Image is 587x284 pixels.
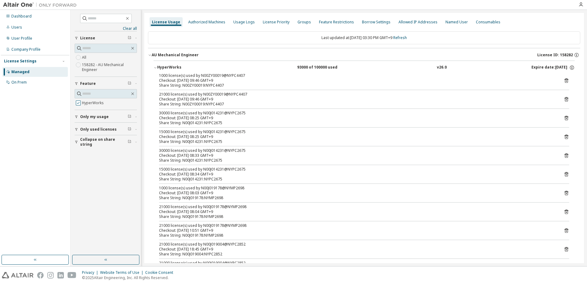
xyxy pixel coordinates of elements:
[159,111,554,116] div: 30000 license(s) used by N00J014231@NYPC2675
[159,191,554,195] div: Checkout: [DATE] 08:03 GMT+9
[159,148,554,153] div: 30000 license(s) used by N00J014231@NYPC2675
[148,48,580,62] button: AU Mechanical EngineerLicense ID: 158282
[37,272,44,278] img: facebook.svg
[11,47,41,52] div: Company Profile
[159,172,554,177] div: Checkout: [DATE] 08:34 GMT+9
[11,80,27,85] div: On Prem
[82,61,137,73] label: 158282 - AU Mechanical Engineer
[159,116,554,120] div: Checkout: [DATE] 08:25 GMT+9
[159,139,554,144] div: Share String: N00J014231:NYPC2675
[233,20,255,25] div: Usage Logs
[148,31,580,44] div: Last updated at: [DATE] 03:30 PM GMT+9
[100,270,145,275] div: Website Terms of Use
[80,114,109,119] span: Only my usage
[319,20,354,25] div: Feature Restrictions
[159,153,554,158] div: Checkout: [DATE] 08:33 GMT+9
[152,53,199,57] div: AU Mechanical Engineer
[159,92,554,97] div: 21000 license(s) used by N00ZY00019@NYPC4407
[159,214,554,219] div: Share String: N00J019178:NYMP2698
[159,177,554,182] div: Share String: N00J014231:NYPC2675
[82,275,177,280] p: © 2025 Altair Engineering, Inc. All Rights Reserved.
[75,31,137,45] button: License
[531,65,575,70] div: Expire date: [DATE]
[68,272,76,278] img: youtube.svg
[393,35,407,40] a: Refresh
[82,99,105,107] label: HyperWorks
[80,137,128,147] span: Collapse on share string
[362,20,391,25] div: Borrow Settings
[128,36,131,41] span: Clear filter
[75,110,137,124] button: Only my usage
[297,20,311,25] div: Groups
[398,20,437,25] div: Allowed IP Addresses
[80,81,96,86] span: Feature
[159,252,554,257] div: Share String: N00J019004:NYPC2852
[2,272,33,278] img: altair_logo.svg
[57,272,64,278] img: linkedin.svg
[4,59,37,64] div: License Settings
[3,2,80,8] img: Altair One
[297,65,352,70] div: 93000 of 100000 used
[157,65,212,70] div: HyperWorks
[75,135,137,149] button: Collapse on share string
[145,270,177,275] div: Cookie Consent
[159,223,554,228] div: 21000 license(s) used by N00J019178@NYMP2698
[159,242,554,247] div: 21000 license(s) used by N00J019004@NYPC2852
[11,36,32,41] div: User Profile
[476,20,500,25] div: Consumables
[75,26,137,31] a: Clear all
[159,120,554,125] div: Share String: N00J014231:NYPC2675
[437,65,447,70] div: v26.0
[154,61,575,74] button: HyperWorks93000 of 100000 usedv26.0Expire date:[DATE]
[82,270,100,275] div: Privacy
[159,83,554,88] div: Share String: N00ZY00019:NYPC4407
[537,53,573,57] span: License ID: 158282
[11,25,22,30] div: Users
[11,69,29,74] div: Managed
[128,114,131,119] span: Clear filter
[159,134,554,139] div: Checkout: [DATE] 08:25 GMT+9
[263,20,290,25] div: License Priority
[188,20,225,25] div: Authorized Machines
[152,20,180,25] div: License Usage
[159,73,554,78] div: 1000 license(s) used by N00ZY00019@NYPC4407
[128,81,131,86] span: Clear filter
[159,195,554,200] div: Share String: N00J019178:NYMP2698
[159,247,554,252] div: Checkout: [DATE] 18:45 GMT+9
[75,123,137,136] button: Only used licenses
[159,158,554,163] div: Share String: N00J014231:NYPC2675
[159,78,554,83] div: Checkout: [DATE] 09:46 GMT+9
[47,272,54,278] img: instagram.svg
[159,167,554,172] div: 15000 license(s) used by N00J014231@NYPC2675
[159,97,554,102] div: Checkout: [DATE] 09:46 GMT+9
[75,77,137,90] button: Feature
[159,233,554,238] div: Share String: N00J019178:NYMP2698
[82,54,87,61] label: All
[159,261,554,266] div: 21000 license(s) used by N00J019004@NYPC2852
[159,228,554,233] div: Checkout: [DATE] 10:51 GMT+9
[80,127,117,132] span: Only used licenses
[159,186,554,191] div: 1000 license(s) used by N00J019178@NYMP2698
[80,36,95,41] span: License
[128,140,131,144] span: Clear filter
[159,129,554,134] div: 15000 license(s) used by N00J014231@NYPC2675
[11,14,32,19] div: Dashboard
[159,102,554,107] div: Share String: N00ZY00019:NYPC4407
[159,209,554,214] div: Checkout: [DATE] 08:04 GMT+9
[159,204,554,209] div: 21000 license(s) used by N00J019178@NYMP2698
[445,20,468,25] div: Named User
[128,127,131,132] span: Clear filter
